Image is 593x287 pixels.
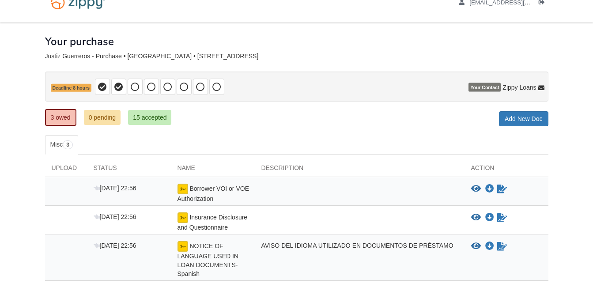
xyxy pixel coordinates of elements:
span: Your Contact [468,83,501,92]
span: Zippy Loans [502,83,536,92]
div: Justiz Guerreros - Purchase • [GEOGRAPHIC_DATA] • [STREET_ADDRESS] [45,53,548,60]
div: Upload [45,163,87,177]
a: Misc [45,135,78,155]
span: NOTICE OF LANGUAGE USED IN LOAN DOCUMENTS-Spanish [178,242,238,277]
a: Download Borrower VOI or VOE Authorization [485,185,494,193]
a: Add New Doc [499,111,548,126]
a: Download Insurance Disclosure and Questionnaire [485,214,494,221]
span: [DATE] 22:56 [94,185,136,192]
span: Insurance Disclosure and Questionnaire [178,214,248,231]
span: Borrower VOI or VOE Authorization [178,185,249,202]
span: Deadline 8 hours [51,84,92,92]
span: [DATE] 22:56 [94,242,136,249]
a: Sign Form [496,212,508,223]
h1: Your purchase [45,36,114,47]
div: AVISO DEL IDIOMA UTILIZADO EN DOCUMENTOS DE PRÉSTAMO [255,241,465,278]
img: Ready for you to esign [178,184,188,194]
a: Download NOTICE OF LANGUAGE USED IN LOAN DOCUMENTS-Spanish [485,243,494,250]
div: Name [171,163,255,177]
div: Status [87,163,171,177]
span: 3 [63,140,73,149]
img: Ready for you to esign [178,241,188,252]
a: Sign Form [496,241,508,252]
span: [DATE] 22:56 [94,213,136,220]
a: 15 accepted [128,110,171,125]
button: View Insurance Disclosure and Questionnaire [471,213,481,222]
a: 3 owed [45,109,76,126]
a: 0 pending [84,110,121,125]
div: Description [255,163,465,177]
img: Ready for you to esign [178,212,188,223]
button: View NOTICE OF LANGUAGE USED IN LOAN DOCUMENTS-Spanish [471,242,481,251]
button: View Borrower VOI or VOE Authorization [471,185,481,193]
a: Sign Form [496,184,508,194]
div: Action [465,163,548,177]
